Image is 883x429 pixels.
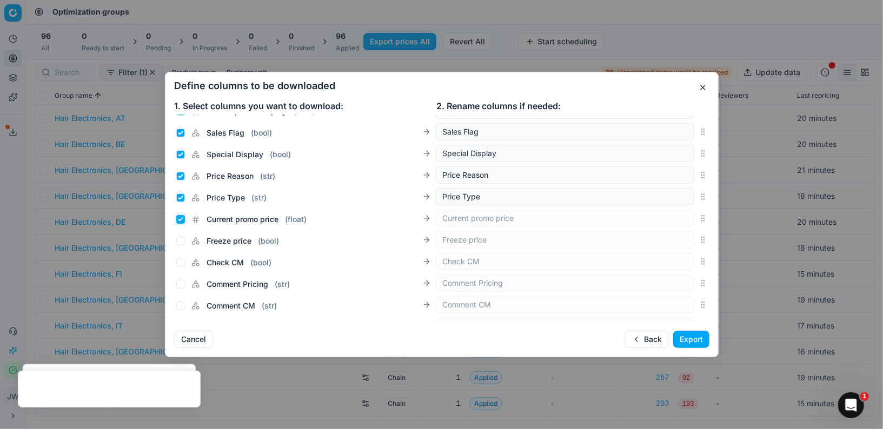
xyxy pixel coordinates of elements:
span: Special Display [207,149,263,160]
span: ( str ) [262,300,277,311]
h2: Define columns to be downloaded [174,81,709,91]
span: ( bool ) [270,149,291,160]
span: Price Reason [207,171,254,182]
span: ( str ) [275,279,290,290]
span: 1 [860,392,869,401]
span: Sales Flag [207,128,244,138]
span: Comment Pricing [207,279,268,290]
span: ( bool ) [250,257,271,268]
button: Cancel [174,331,213,348]
div: 1. Select columns you want to download: [174,99,436,112]
span: ( float ) [285,214,307,225]
button: Export [673,331,709,348]
span: Check CM [207,257,244,268]
button: Back [625,331,669,348]
span: ( bool ) [251,128,272,138]
span: Comment CM [207,300,255,311]
span: ( str ) [260,171,275,182]
span: ( bool ) [258,236,279,246]
div: 2. Rename columns if needed: [436,99,699,112]
iframe: Intercom live chat [838,392,864,418]
span: Current promo price [207,214,278,225]
span: ( str ) [251,192,267,203]
span: Price Type [207,192,245,203]
span: Freeze price [207,236,251,246]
